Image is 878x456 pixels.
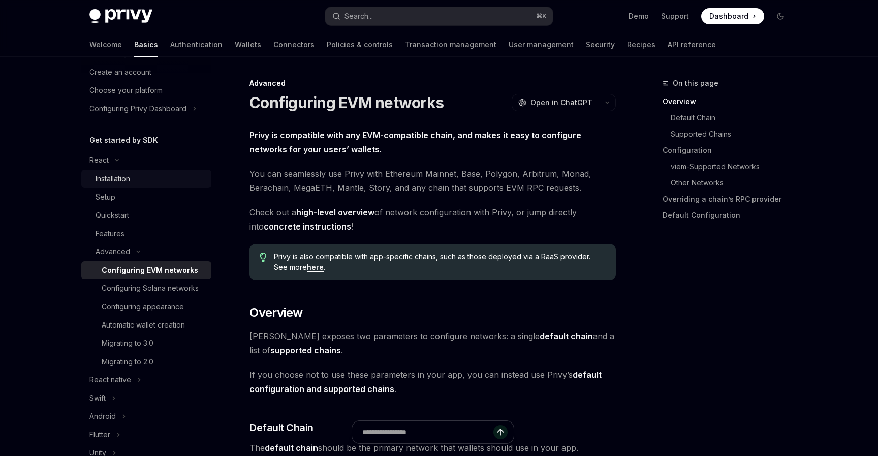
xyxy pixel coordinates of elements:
a: Quickstart [81,206,211,224]
div: Automatic wallet creation [102,319,185,331]
button: Toggle React native section [81,371,211,389]
button: Toggle dark mode [772,8,789,24]
a: Migrating to 2.0 [81,352,211,371]
span: [PERSON_NAME] exposes two parameters to configure networks: a single and a list of . [249,329,616,357]
div: Configuring Privy Dashboard [89,103,186,115]
div: Setup [96,191,115,203]
a: Configuration [663,142,797,158]
a: Configuring EVM networks [81,261,211,279]
button: Send message [493,425,508,439]
div: Installation [96,173,130,185]
h1: Configuring EVM networks [249,93,444,112]
div: Configuring EVM networks [102,264,198,276]
a: Default Configuration [663,207,797,223]
a: Choose your platform [81,81,211,100]
a: here [307,263,324,272]
img: dark logo [89,9,152,23]
input: Ask a question... [362,421,493,443]
a: Wallets [235,32,261,57]
span: On this page [673,77,718,89]
div: Flutter [89,429,110,441]
a: Basics [134,32,158,57]
a: User management [509,32,574,57]
a: Setup [81,188,211,206]
a: Security [586,32,615,57]
div: Migrating to 3.0 [102,337,153,349]
span: Overview [249,305,302,321]
a: concrete instructions [264,221,351,232]
div: React native [89,374,131,386]
a: Recipes [627,32,655,57]
a: Features [81,224,211,243]
span: Check out a of network configuration with Privy, or jump directly into ! [249,205,616,234]
button: Toggle Configuring Privy Dashboard section [81,100,211,118]
a: Default Chain [663,110,797,126]
a: Dashboard [701,8,764,24]
h5: Get started by SDK [89,134,158,146]
button: Open search [325,7,553,25]
div: Migrating to 2.0 [102,355,153,368]
a: Transaction management [405,32,496,57]
a: high-level overview [296,207,374,218]
span: Open in ChatGPT [530,97,592,108]
button: Toggle React section [81,151,211,170]
a: Demo [629,11,649,21]
div: Configuring appearance [102,301,184,313]
div: Choose your platform [89,84,163,96]
a: Connectors [273,32,315,57]
a: API reference [668,32,716,57]
button: Toggle Advanced section [81,243,211,261]
a: default chain [540,331,593,342]
a: Policies & controls [327,32,393,57]
strong: Privy is compatible with any EVM-compatible chain, and makes it easy to configure networks for yo... [249,130,581,154]
span: If you choose not to use these parameters in your app, you can instead use Privy’s . [249,368,616,396]
a: Other Networks [663,175,797,191]
button: Toggle Flutter section [81,426,211,444]
a: Configuring Solana networks [81,279,211,298]
div: Swift [89,392,106,404]
span: You can seamlessly use Privy with Ethereum Mainnet, Base, Polygon, Arbitrum, Monad, Berachain, Me... [249,167,616,195]
div: React [89,154,109,167]
a: Overview [663,93,797,110]
div: Advanced [96,246,130,258]
div: Quickstart [96,209,129,221]
a: Welcome [89,32,122,57]
a: Migrating to 3.0 [81,334,211,352]
a: Overriding a chain’s RPC provider [663,191,797,207]
span: ⌘ K [536,12,547,20]
button: Toggle Android section [81,407,211,426]
svg: Tip [260,253,267,262]
button: Toggle Swift section [81,389,211,407]
a: Authentication [170,32,223,57]
a: Automatic wallet creation [81,316,211,334]
a: supported chains [270,345,341,356]
button: Open in ChatGPT [512,94,599,111]
div: Search... [344,10,373,22]
a: Configuring appearance [81,298,211,316]
span: Privy is also compatible with app-specific chains, such as those deployed via a RaaS provider. Se... [274,252,606,272]
a: viem-Supported Networks [663,158,797,175]
div: Advanced [249,78,616,88]
div: Features [96,227,124,240]
span: Dashboard [709,11,748,21]
a: Installation [81,170,211,188]
div: Android [89,410,116,422]
div: Configuring Solana networks [102,282,199,295]
a: Support [661,11,689,21]
a: Supported Chains [663,126,797,142]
